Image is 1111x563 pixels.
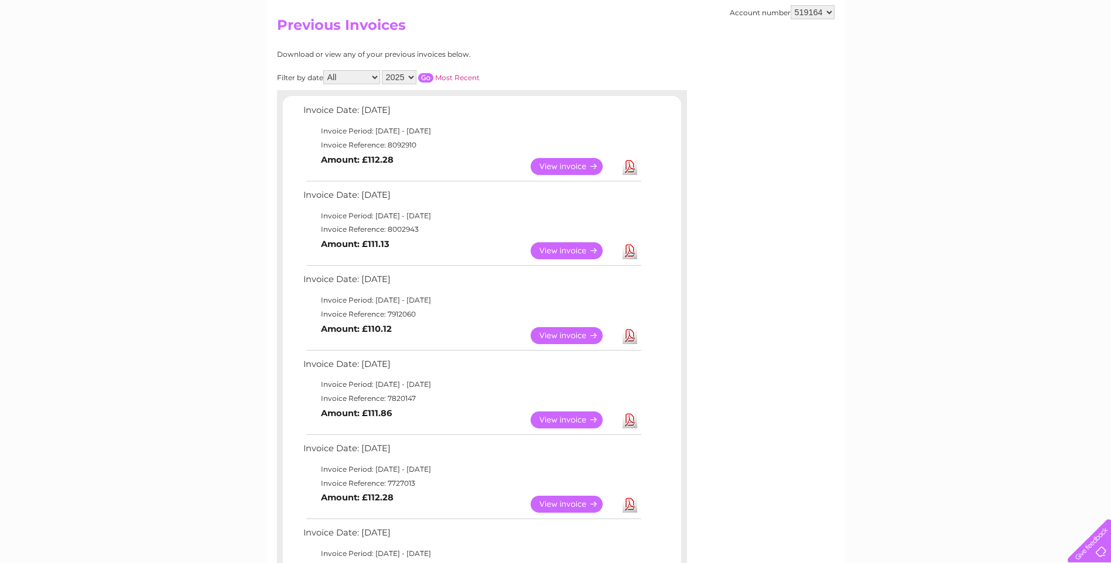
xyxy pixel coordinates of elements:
a: 0333 014 3131 [890,6,971,20]
td: Invoice Date: [DATE] [300,441,643,462]
div: Clear Business is a trading name of Verastar Limited (registered in [GEOGRAPHIC_DATA] No. 3667643... [279,6,833,57]
a: View [531,327,617,344]
td: Invoice Period: [DATE] - [DATE] [300,293,643,307]
div: Download or view any of your previous invoices below. [277,50,584,59]
a: Download [623,411,637,428]
div: Filter by date [277,70,584,84]
td: Invoice Period: [DATE] - [DATE] [300,547,643,561]
td: Invoice Reference: 7727013 [300,476,643,490]
a: View [531,411,617,428]
td: Invoice Reference: 7912060 [300,307,643,321]
a: Water [905,50,927,59]
a: Most Recent [435,73,480,82]
td: Invoice Period: [DATE] - [DATE] [300,462,643,476]
a: View [531,242,617,259]
a: Download [623,496,637,513]
a: Log out [1072,50,1100,59]
td: Invoice Period: [DATE] - [DATE] [300,377,643,392]
td: Invoice Date: [DATE] [300,525,643,547]
div: Account number [730,5,835,19]
a: Download [623,327,637,344]
td: Invoice Reference: 8002943 [300,222,643,236]
b: Amount: £111.13 [321,239,389,249]
b: Amount: £110.12 [321,324,392,334]
td: Invoice Reference: 8092910 [300,138,643,152]
td: Invoice Date: [DATE] [300,272,643,293]
b: Amount: £112.28 [321,155,394,165]
a: View [531,496,617,513]
img: logo.png [39,30,98,66]
td: Invoice Period: [DATE] - [DATE] [300,209,643,223]
a: Telecoms [967,50,1002,59]
a: Blog [1009,50,1026,59]
td: Invoice Period: [DATE] - [DATE] [300,124,643,138]
td: Invoice Date: [DATE] [300,356,643,378]
a: View [531,158,617,175]
a: Energy [934,50,960,59]
td: Invoice Date: [DATE] [300,102,643,124]
b: Amount: £111.86 [321,408,392,418]
td: Invoice Date: [DATE] [300,187,643,209]
b: Amount: £112.28 [321,492,394,503]
a: Contact [1033,50,1062,59]
h2: Previous Invoices [277,17,835,39]
a: Download [623,242,637,259]
td: Invoice Reference: 7820147 [300,392,643,406]
a: Download [623,158,637,175]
